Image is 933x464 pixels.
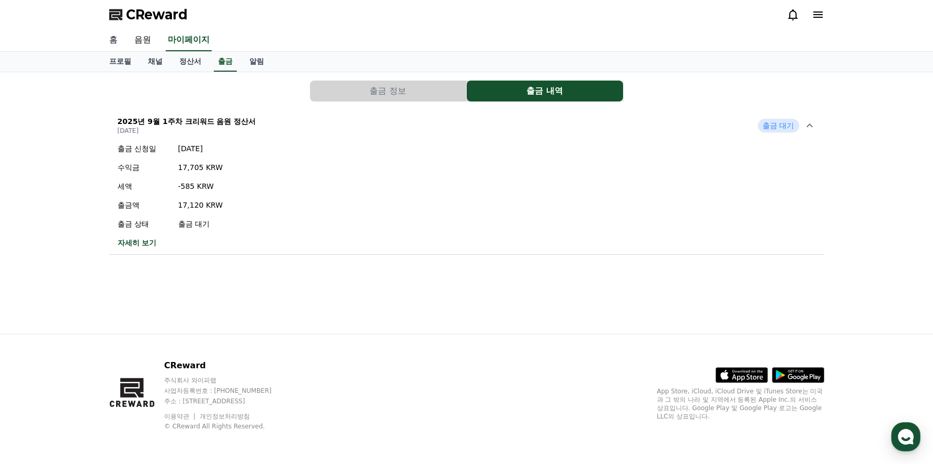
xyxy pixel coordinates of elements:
p: 사업자등록번호 : [PHONE_NUMBER] [164,387,292,395]
span: 대화 [96,348,108,356]
p: 출금액 [118,200,170,210]
span: 설정 [162,347,174,356]
button: 출금 내역 [467,81,623,101]
a: 출금 내역 [467,81,624,101]
p: © CReward All Rights Reserved. [164,422,292,431]
a: 개인정보처리방침 [200,413,250,420]
a: 마이페이지 [166,29,212,51]
a: 출금 [214,52,237,72]
p: CReward [164,359,292,372]
a: 알림 [241,52,272,72]
p: 주소 : [STREET_ADDRESS] [164,397,292,405]
span: 출금 대기 [758,119,799,132]
p: 2025년 9월 1주차 크리워드 음원 정산서 [118,116,256,127]
a: 대화 [69,332,135,358]
p: 수익금 [118,162,170,173]
a: 출금 정보 [310,81,467,101]
p: 출금 대기 [178,219,223,229]
a: 프로필 [101,52,140,72]
a: 이용약관 [164,413,197,420]
a: 홈 [3,332,69,358]
a: 음원 [126,29,159,51]
a: CReward [109,6,188,23]
a: 채널 [140,52,171,72]
p: 출금 상태 [118,219,170,229]
a: 정산서 [171,52,210,72]
span: 홈 [33,347,39,356]
button: 출금 정보 [310,81,466,101]
p: 세액 [118,181,170,191]
p: [DATE] [118,127,256,135]
p: 17,705 KRW [178,162,223,173]
span: CReward [126,6,188,23]
a: 홈 [101,29,126,51]
button: 2025년 9월 1주차 크리워드 음원 정산서 [DATE] 출금 대기 출금 신청일 [DATE] 수익금 17,705 KRW 세액 -585 KRW 출금액 17,120 KRW 출금 ... [109,110,824,255]
a: 자세히 보기 [118,237,223,248]
p: 주식회사 와이피랩 [164,376,292,384]
a: 설정 [135,332,201,358]
p: 17,120 KRW [178,200,223,210]
p: 출금 신청일 [118,143,170,154]
p: [DATE] [178,143,223,154]
p: App Store, iCloud, iCloud Drive 및 iTunes Store는 미국과 그 밖의 나라 및 지역에서 등록된 Apple Inc.의 서비스 상표입니다. Goo... [657,387,824,421]
p: -585 KRW [178,181,223,191]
